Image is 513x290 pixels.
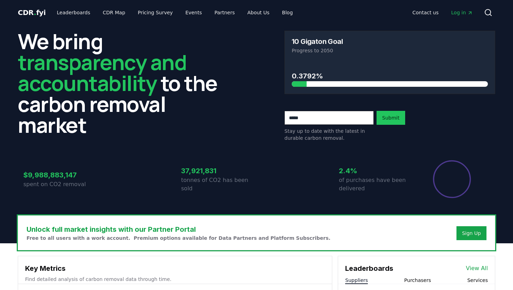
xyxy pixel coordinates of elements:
[404,277,431,284] button: Purchasers
[27,224,330,235] h3: Unlock full market insights with our Partner Portal
[97,6,131,19] a: CDR Map
[446,6,478,19] a: Log in
[180,6,207,19] a: Events
[132,6,178,19] a: Pricing Survey
[339,166,414,176] h3: 2.4%
[25,276,325,283] p: Find detailed analysis of carbon removal data through time.
[25,263,325,274] h3: Key Metrics
[276,6,298,19] a: Blog
[292,38,343,45] h3: 10 Gigaton Goal
[23,170,99,180] h3: $9,988,883,147
[181,166,256,176] h3: 37,921,831
[456,226,486,240] button: Sign Up
[462,230,481,237] a: Sign Up
[292,47,488,54] p: Progress to 2050
[51,6,298,19] nav: Main
[18,8,46,17] span: CDR fyi
[18,48,186,97] span: transparency and accountability
[27,235,330,242] p: Free to all users with a work account. Premium options available for Data Partners and Platform S...
[284,128,374,142] p: Stay up to date with the latest in durable carbon removal.
[18,31,229,135] h2: We bring to the carbon removal market
[209,6,240,19] a: Partners
[181,176,256,193] p: tonnes of CO2 has been sold
[467,277,488,284] button: Services
[345,263,393,274] h3: Leaderboards
[23,180,99,189] p: spent on CO2 removal
[242,6,275,19] a: About Us
[345,277,368,284] button: Suppliers
[451,9,473,16] span: Log in
[18,8,46,17] a: CDR.fyi
[377,111,405,125] button: Submit
[432,160,471,199] div: Percentage of sales delivered
[51,6,96,19] a: Leaderboards
[407,6,478,19] nav: Main
[292,71,488,81] h3: 0.3792%
[407,6,444,19] a: Contact us
[34,8,36,17] span: .
[466,264,488,273] a: View All
[339,176,414,193] p: of purchases have been delivered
